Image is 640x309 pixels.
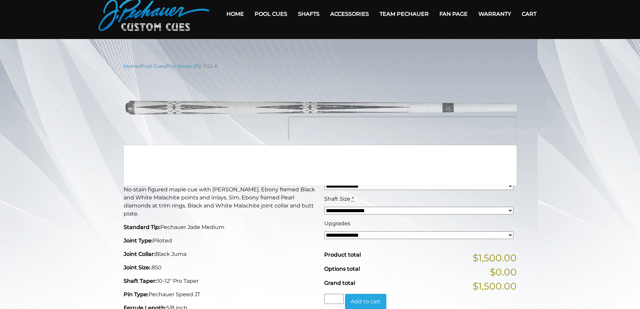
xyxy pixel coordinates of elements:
strong: Standard Tip: [124,224,160,230]
span: Grand total [324,280,355,286]
p: Black Juma [124,250,316,258]
span: $ [324,152,330,164]
strong: P22-R Pool Cue [124,151,228,167]
a: Pool Cues [249,5,293,23]
span: $1,500.00 [473,251,517,265]
span: Product total [324,252,361,258]
span: Options total [324,266,360,272]
a: Pool Cues [141,63,165,69]
nav: Breadcrumb [124,63,517,70]
bdi: 1,500.00 [324,152,368,164]
a: Shafts [293,5,325,23]
p: .850 [124,264,316,272]
p: No-stain figured maple cue with [PERSON_NAME]. Ebony framed Black and White Malachite points and ... [124,186,316,218]
span: $1,500.00 [473,279,517,293]
a: Cart [516,5,542,23]
strong: This Pechauer pool cue takes 6-10 weeks to ship. [124,174,277,182]
a: Warranty [473,5,516,23]
a: Pro Series (R) [167,63,200,69]
span: Shaft Size [324,196,350,202]
p: Piloted [124,237,316,245]
strong: Shaft Taper: [124,278,157,284]
p: Pechauer Speed JT [124,291,316,299]
strong: Joint Type: [124,237,153,244]
a: Home [221,5,249,23]
a: Accessories [325,5,374,23]
abbr: required [352,196,354,202]
a: Home [124,63,139,69]
input: Product quantity [324,294,344,304]
p: Pechauer Jade Medium [124,223,316,231]
p: 10-12" Pro Taper [124,277,316,285]
a: Fan Page [434,5,473,23]
span: Upgrades [324,220,350,227]
strong: Pin Type: [124,291,148,298]
span: Cue Weight [324,171,356,178]
img: p22-R.png [124,75,517,141]
span: $0.00 [490,265,517,279]
strong: Joint Collar: [124,251,155,257]
strong: Joint Size: [124,264,151,271]
abbr: required [358,171,360,178]
a: Team Pechauer [374,5,434,23]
